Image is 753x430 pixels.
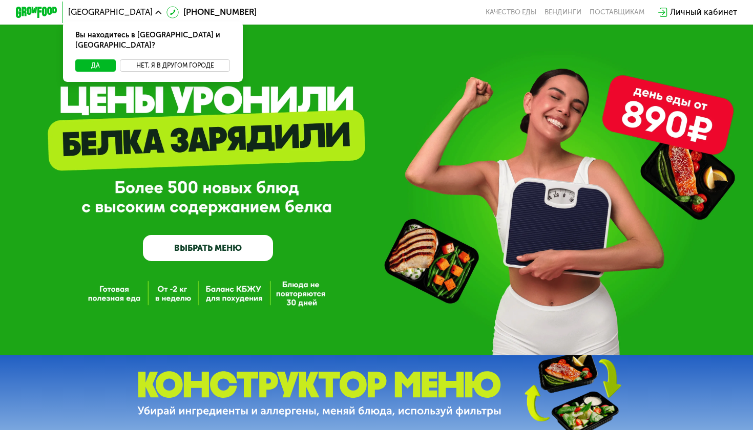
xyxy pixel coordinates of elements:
[486,8,536,16] a: Качество еды
[670,6,737,19] div: Личный кабинет
[68,8,153,16] span: [GEOGRAPHIC_DATA]
[120,59,230,72] button: Нет, я в другом городе
[75,59,116,72] button: Да
[545,8,581,16] a: Вендинги
[63,21,243,59] div: Вы находитесь в [GEOGRAPHIC_DATA] и [GEOGRAPHIC_DATA]?
[166,6,257,19] a: [PHONE_NUMBER]
[143,235,273,261] a: ВЫБРАТЬ МЕНЮ
[590,8,644,16] div: поставщикам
